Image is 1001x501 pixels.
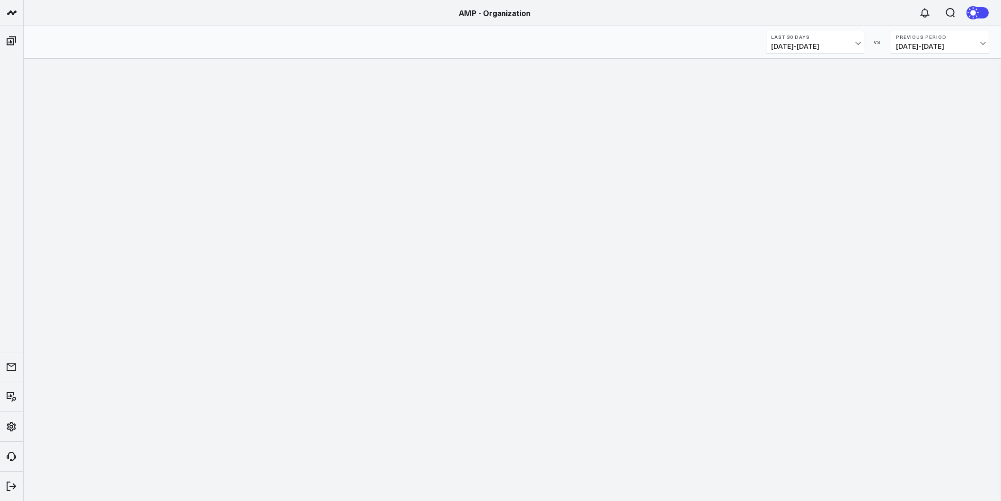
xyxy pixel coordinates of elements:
button: Previous Period[DATE]-[DATE] [891,31,989,54]
a: AMP - Organization [459,8,530,18]
div: VS [869,39,886,45]
span: [DATE] - [DATE] [896,43,984,50]
b: Previous Period [896,34,984,40]
span: [DATE] - [DATE] [771,43,859,50]
b: Last 30 Days [771,34,859,40]
button: Last 30 Days[DATE]-[DATE] [766,31,864,54]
